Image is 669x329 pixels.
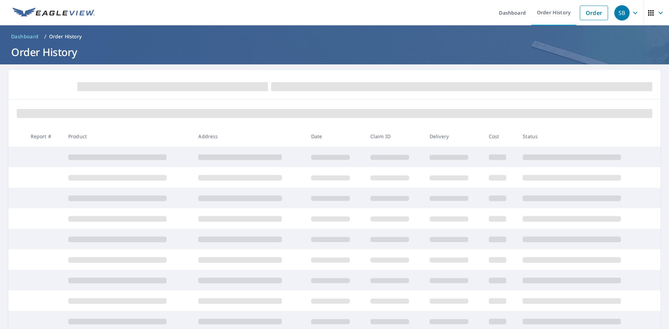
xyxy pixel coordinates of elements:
li: / [44,32,46,41]
th: Status [517,126,647,147]
p: Order History [49,33,82,40]
div: SB [614,5,630,21]
th: Product [63,126,193,147]
a: Dashboard [8,31,41,42]
nav: breadcrumb [8,31,661,42]
img: EV Logo [13,8,95,18]
span: Dashboard [11,33,39,40]
th: Cost [483,126,517,147]
th: Date [306,126,365,147]
th: Report # [25,126,63,147]
th: Claim ID [365,126,424,147]
th: Address [193,126,305,147]
th: Delivery [424,126,483,147]
a: Order [580,6,608,20]
h1: Order History [8,45,661,59]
